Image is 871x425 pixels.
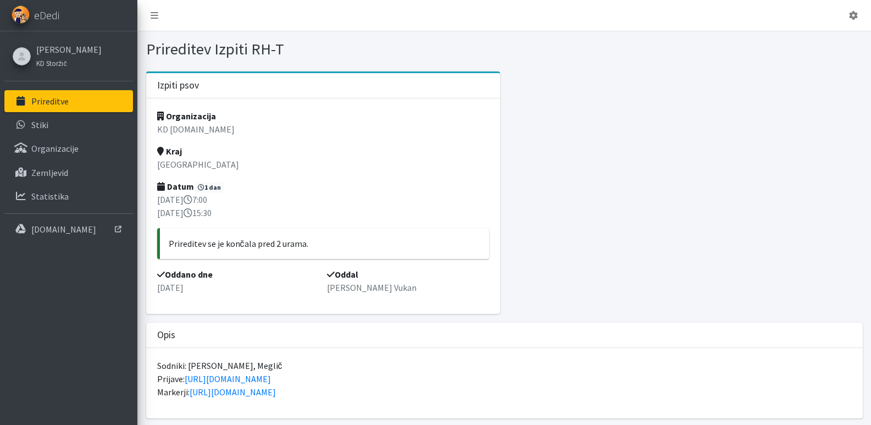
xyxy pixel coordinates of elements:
[31,167,68,178] p: Zemljevid
[31,224,96,235] p: [DOMAIN_NAME]
[157,80,199,91] h3: Izpiti psov
[4,90,133,112] a: Prireditve
[31,143,79,154] p: Organizacije
[157,181,194,192] strong: Datum
[36,43,102,56] a: [PERSON_NAME]
[157,193,490,219] p: [DATE] 7:00 [DATE] 15:30
[169,237,481,250] p: Prireditev se je končala pred 2 urama.
[34,7,59,24] span: eDedi
[185,373,271,384] a: [URL][DOMAIN_NAME]
[4,185,133,207] a: Statistika
[4,137,133,159] a: Organizacije
[12,5,30,24] img: eDedi
[4,162,133,184] a: Zemljevid
[4,218,133,240] a: [DOMAIN_NAME]
[157,158,490,171] p: [GEOGRAPHIC_DATA]
[31,119,48,130] p: Stiki
[4,114,133,136] a: Stiki
[31,191,69,202] p: Statistika
[36,59,67,68] small: KD Storžič
[157,269,213,280] strong: Oddano dne
[36,56,102,69] a: KD Storžič
[157,359,852,399] p: Sodniki: [PERSON_NAME], Meglič Prijave: Markerji:
[157,146,182,157] strong: Kraj
[31,96,69,107] p: Prireditve
[157,281,319,294] p: [DATE]
[327,269,358,280] strong: Oddal
[157,329,175,341] h3: Opis
[157,123,490,136] p: KD [DOMAIN_NAME]
[196,183,224,192] span: 1 dan
[190,387,276,398] a: [URL][DOMAIN_NAME]
[157,111,216,122] strong: Organizacija
[327,281,489,294] p: [PERSON_NAME] Vukan
[146,40,501,59] h1: Prireditev Izpiti RH-T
